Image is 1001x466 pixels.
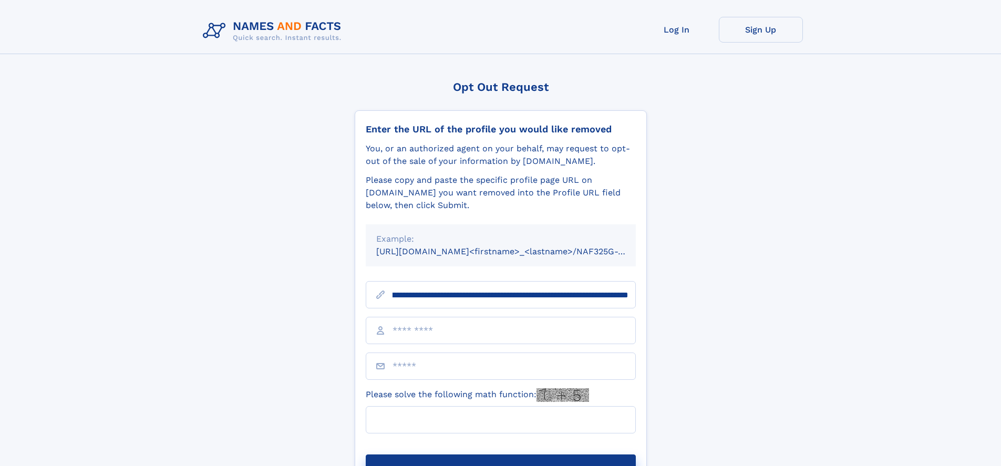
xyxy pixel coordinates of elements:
[355,80,647,94] div: Opt Out Request
[366,142,636,168] div: You, or an authorized agent on your behalf, may request to opt-out of the sale of your informatio...
[719,17,803,43] a: Sign Up
[366,174,636,212] div: Please copy and paste the specific profile page URL on [DOMAIN_NAME] you want removed into the Pr...
[199,17,350,45] img: Logo Names and Facts
[366,123,636,135] div: Enter the URL of the profile you would like removed
[376,246,656,256] small: [URL][DOMAIN_NAME]<firstname>_<lastname>/NAF325G-xxxxxxxx
[635,17,719,43] a: Log In
[366,388,589,402] label: Please solve the following math function:
[376,233,625,245] div: Example:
